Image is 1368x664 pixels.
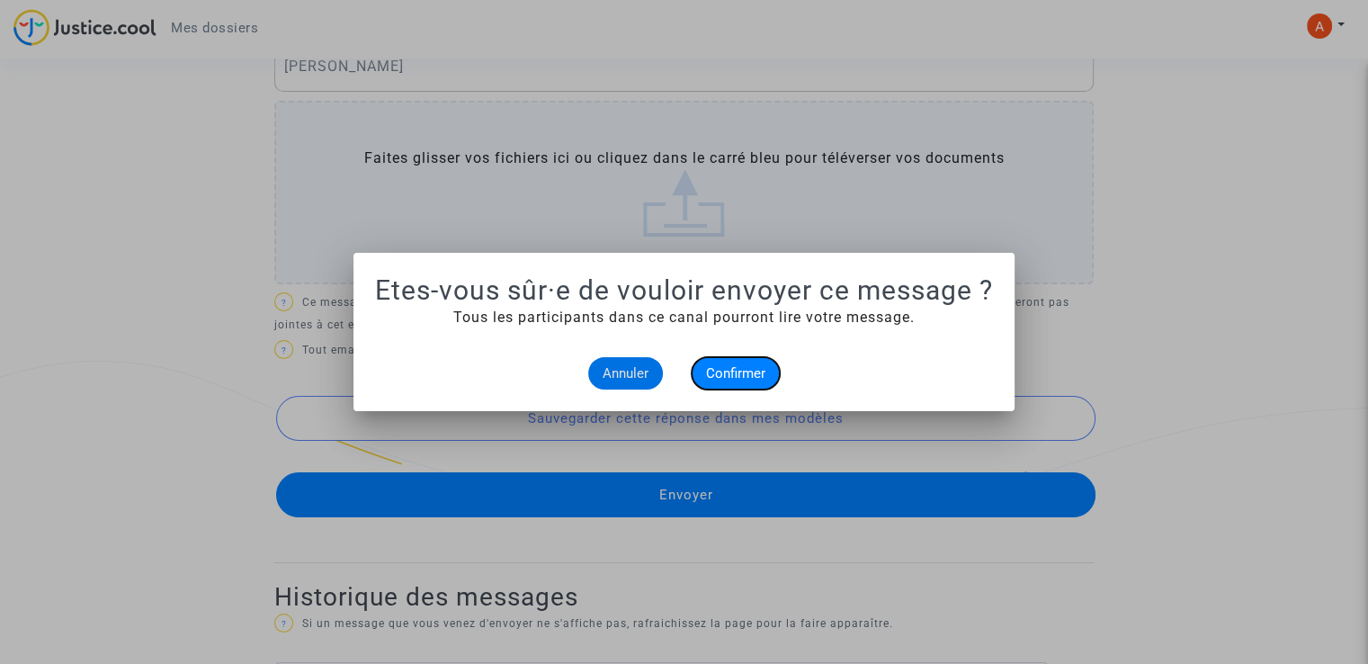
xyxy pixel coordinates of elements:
[588,357,663,390] button: Annuler
[375,274,993,307] h1: Etes-vous sûr·e de vouloir envoyer ce message ?
[706,365,765,381] span: Confirmer
[603,365,648,381] span: Annuler
[453,309,915,326] span: Tous les participants dans ce canal pourront lire votre message.
[692,357,780,390] button: Confirmer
